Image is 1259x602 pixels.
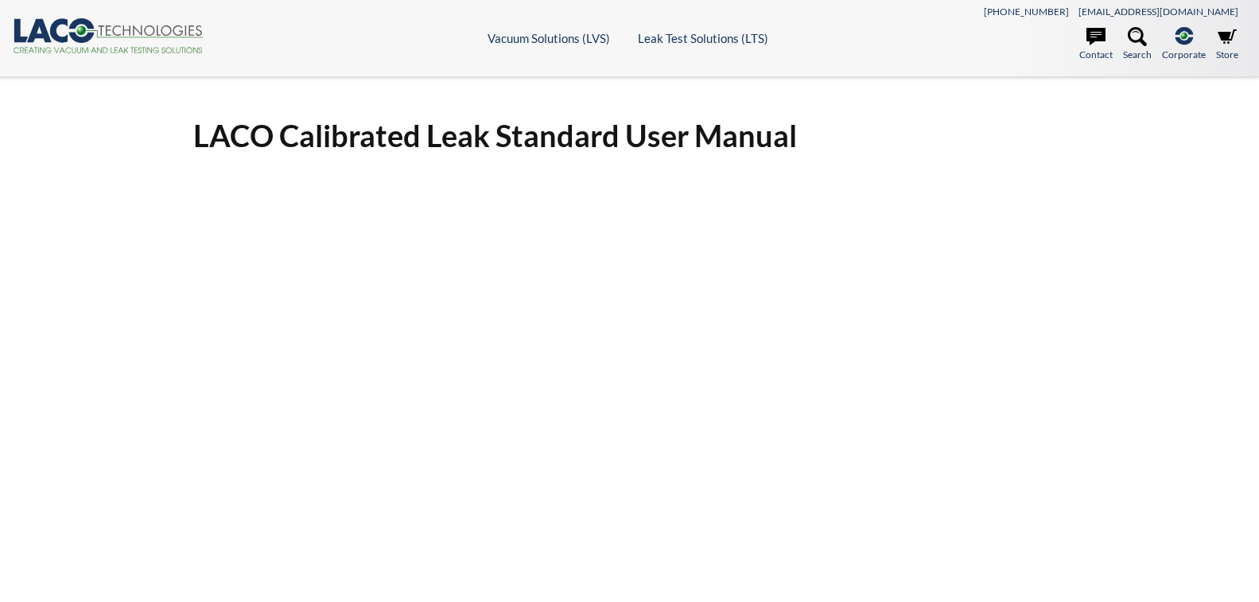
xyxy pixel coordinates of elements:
a: [PHONE_NUMBER] [984,6,1069,17]
a: Search [1123,27,1152,62]
a: Vacuum Solutions (LVS) [488,31,610,45]
a: Store [1216,27,1238,62]
span: Corporate [1162,47,1206,62]
h1: LACO Calibrated Leak Standard User Manual [193,116,1067,155]
a: Leak Test Solutions (LTS) [638,31,768,45]
a: Contact [1079,27,1113,62]
a: [EMAIL_ADDRESS][DOMAIN_NAME] [1078,6,1238,17]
